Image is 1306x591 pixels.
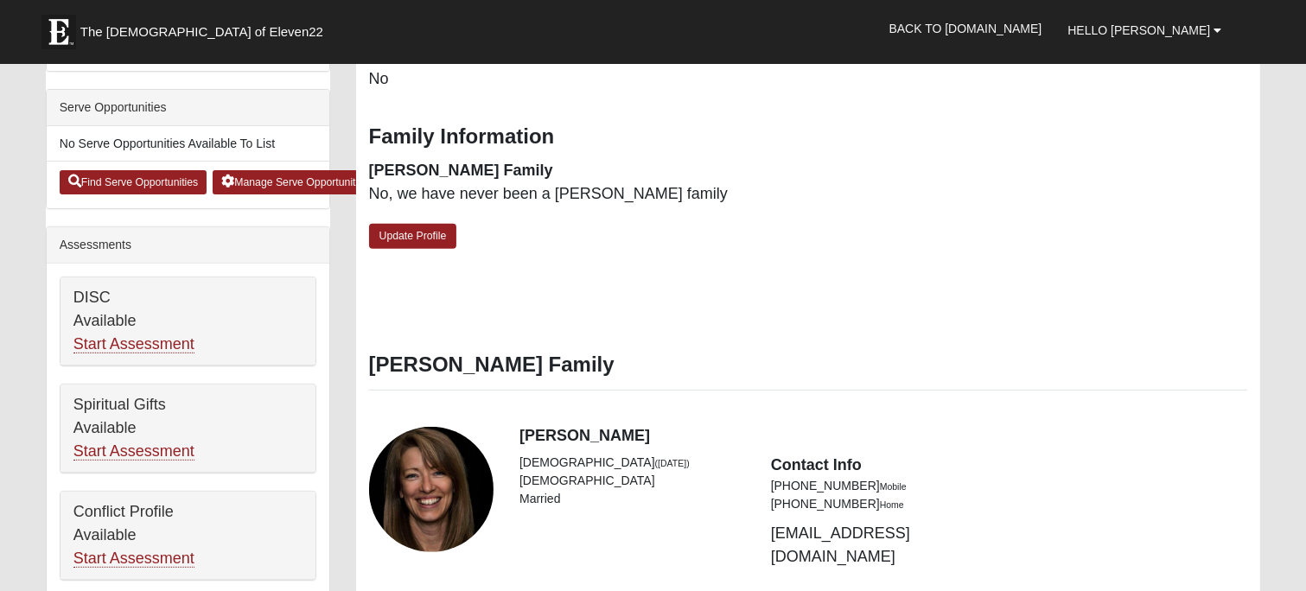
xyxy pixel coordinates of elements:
div: [EMAIL_ADDRESS][DOMAIN_NAME] [758,454,1010,569]
span: The [DEMOGRAPHIC_DATA] of Eleven22 [80,23,323,41]
li: [DEMOGRAPHIC_DATA] [519,472,745,490]
li: Married [519,490,745,508]
li: No Serve Opportunities Available To List [47,126,329,162]
a: Back to [DOMAIN_NAME] [876,7,1055,50]
div: Spiritual Gifts Available [61,384,315,473]
div: DISC Available [61,277,315,365]
a: Manage Serve Opportunities [213,170,378,194]
h4: [PERSON_NAME] [519,427,1247,446]
img: Eleven22 logo [41,15,76,49]
div: Assessments [47,227,329,264]
dd: No [369,68,795,91]
li: [PHONE_NUMBER] [771,495,997,513]
small: Home [880,499,904,510]
a: Start Assessment [73,335,194,353]
a: Start Assessment [73,550,194,568]
a: Find Serve Opportunities [60,170,207,194]
a: Start Assessment [73,442,194,461]
h3: [PERSON_NAME] Family [369,353,1248,378]
a: The [DEMOGRAPHIC_DATA] of Eleven22 [33,6,379,49]
a: View Fullsize Photo [369,427,494,551]
div: Conflict Profile Available [61,492,315,580]
strong: Contact Info [771,456,862,473]
dd: No, we have never been a [PERSON_NAME] family [369,183,795,206]
span: Hello [PERSON_NAME] [1067,23,1210,37]
a: Update Profile [369,224,457,249]
li: [PHONE_NUMBER] [771,477,997,495]
small: Mobile [880,481,907,492]
div: Serve Opportunities [47,90,329,126]
small: ([DATE]) [655,458,690,468]
h3: Family Information [369,124,1248,149]
a: Hello [PERSON_NAME] [1054,9,1234,52]
li: [DEMOGRAPHIC_DATA] [519,454,745,472]
dt: [PERSON_NAME] Family [369,160,795,182]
